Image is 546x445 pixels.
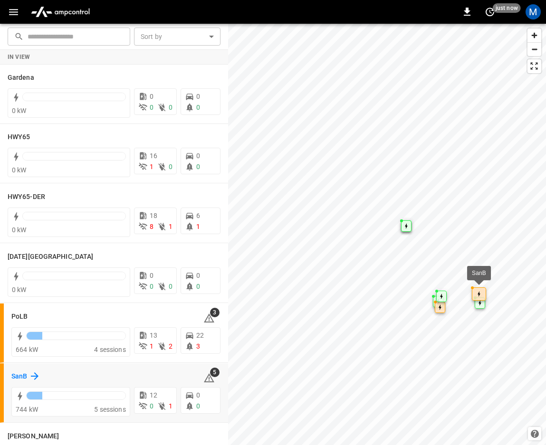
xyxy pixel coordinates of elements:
[11,312,28,322] h6: PoLB
[493,3,521,13] span: just now
[472,268,486,278] div: SanB
[196,212,200,219] span: 6
[472,287,486,301] div: Map marker
[196,402,200,410] span: 0
[150,93,153,100] span: 0
[150,283,153,290] span: 0
[196,391,200,399] span: 0
[196,104,200,111] span: 0
[150,391,157,399] span: 12
[196,152,200,160] span: 0
[527,28,541,42] button: Zoom in
[210,308,220,317] span: 3
[12,226,27,234] span: 0 kW
[150,331,157,339] span: 13
[8,73,34,83] h6: Gardena
[27,3,94,21] img: ampcontrol.io logo
[210,368,220,377] span: 5
[11,371,27,382] h6: SanB
[196,331,204,339] span: 22
[150,152,157,160] span: 16
[169,283,172,290] span: 0
[436,291,447,302] div: Map marker
[150,223,153,230] span: 8
[169,223,172,230] span: 1
[482,4,498,19] button: set refresh interval
[527,43,541,56] span: Zoom out
[169,402,172,410] span: 1
[8,192,45,202] h6: HWY65-DER
[526,4,541,19] div: profile-icon
[169,104,172,111] span: 0
[12,107,27,114] span: 0 kW
[150,163,153,170] span: 1
[16,406,38,413] span: 744 kW
[196,283,200,290] span: 0
[196,223,200,230] span: 1
[475,297,485,309] div: Map marker
[228,24,546,445] canvas: Map
[196,342,200,350] span: 3
[150,342,153,350] span: 1
[196,272,200,279] span: 0
[8,252,93,262] h6: Karma Center
[401,220,412,232] div: Map marker
[527,42,541,56] button: Zoom out
[150,212,157,219] span: 18
[150,402,153,410] span: 0
[150,272,153,279] span: 0
[150,104,153,111] span: 0
[8,132,30,142] h6: HWY65
[12,166,27,174] span: 0 kW
[16,346,38,353] span: 664 kW
[169,163,172,170] span: 0
[8,431,59,442] h6: Vernon
[12,286,27,294] span: 0 kW
[196,93,200,100] span: 0
[94,406,126,413] span: 5 sessions
[435,302,445,313] div: Map marker
[196,163,200,170] span: 0
[433,296,443,307] div: Map marker
[8,54,30,60] strong: In View
[94,346,126,353] span: 4 sessions
[169,342,172,350] span: 2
